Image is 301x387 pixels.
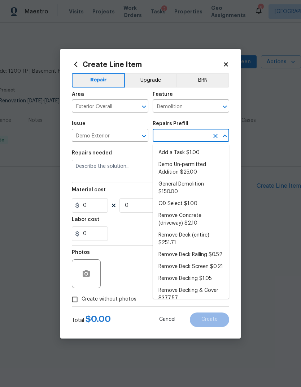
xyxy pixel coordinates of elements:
li: Demo Un-permitted Addition $25.00 [153,159,229,178]
li: Remove Deck (entire) $251.71 [153,229,229,249]
h5: Material cost [72,187,106,192]
button: Clear [210,131,221,141]
h2: Create Line Item [72,60,223,68]
h5: Repairs Prefill [153,121,188,126]
h5: Feature [153,92,173,97]
h5: Repairs needed [72,150,112,156]
span: Create [201,317,218,322]
button: BRN [176,73,229,88]
li: Add a Task $1.00 [153,147,229,159]
li: General Demolition $150.00 [153,178,229,198]
button: Open [139,102,149,112]
span: Cancel [159,317,175,322]
button: Create [190,312,229,327]
button: Upgrade [125,73,176,88]
div: Total [72,315,111,324]
li: OD Select $1.00 [153,198,229,210]
li: Remove Concrete (driveway) $2.10 [153,210,229,229]
button: Open [220,102,230,112]
button: Repair [72,73,125,88]
h5: Area [72,92,84,97]
h5: Issue [72,121,86,126]
span: Create without photos [82,295,136,303]
li: Remove Deck Railing $0.52 [153,249,229,261]
button: Cancel [148,312,187,327]
button: Open [139,131,149,141]
h5: Labor cost [72,217,99,222]
span: $ 0.00 [86,315,111,323]
li: Remove Decking $1.05 [153,273,229,285]
li: Remove Deck Screen $0.21 [153,261,229,273]
h5: Photos [72,250,90,255]
button: Close [220,131,230,141]
li: Remove Decking & Cover $377.57 [153,285,229,304]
